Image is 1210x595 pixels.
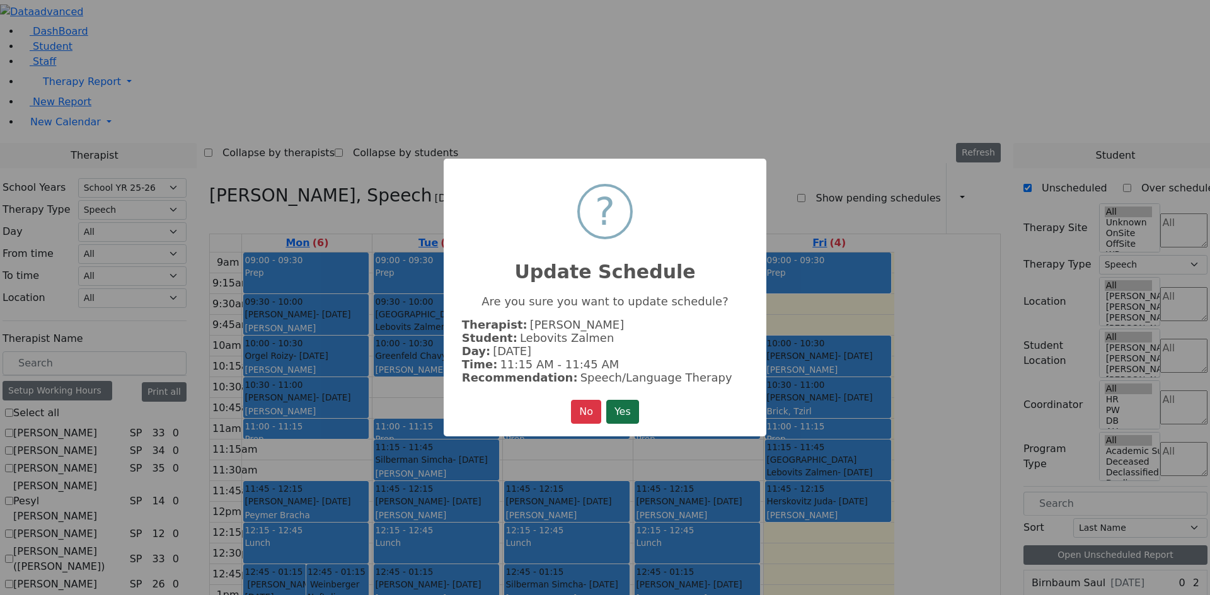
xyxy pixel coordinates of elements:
[462,318,527,331] strong: Therapist:
[606,400,639,424] button: Yes
[462,295,748,308] p: Are you sure you want to update schedule?
[462,371,578,384] strong: Recommendation:
[571,400,601,424] button: No
[462,344,490,358] strong: Day:
[462,331,517,344] strong: Student:
[444,246,766,283] h2: Update Schedule
[580,371,732,384] span: Speech/Language Therapy
[530,318,625,331] span: [PERSON_NAME]
[595,186,615,237] div: ?
[520,331,614,344] span: Lebovits Zalmen
[462,358,498,371] strong: Time:
[493,344,531,358] span: [DATE]
[500,358,619,371] span: 11:15 AM - 11:45 AM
